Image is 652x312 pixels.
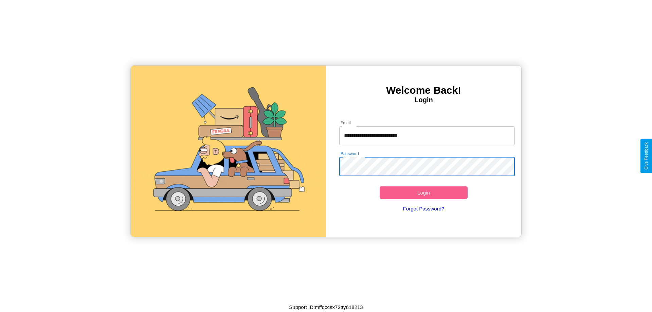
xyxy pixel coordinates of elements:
[326,96,521,104] h4: Login
[341,120,351,126] label: Email
[644,142,649,170] div: Give Feedback
[380,186,468,199] button: Login
[131,66,326,237] img: gif
[341,151,359,157] label: Password
[326,85,521,96] h3: Welcome Back!
[289,302,363,312] p: Support ID: mffqccsx72tty618213
[336,199,512,218] a: Forgot Password?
